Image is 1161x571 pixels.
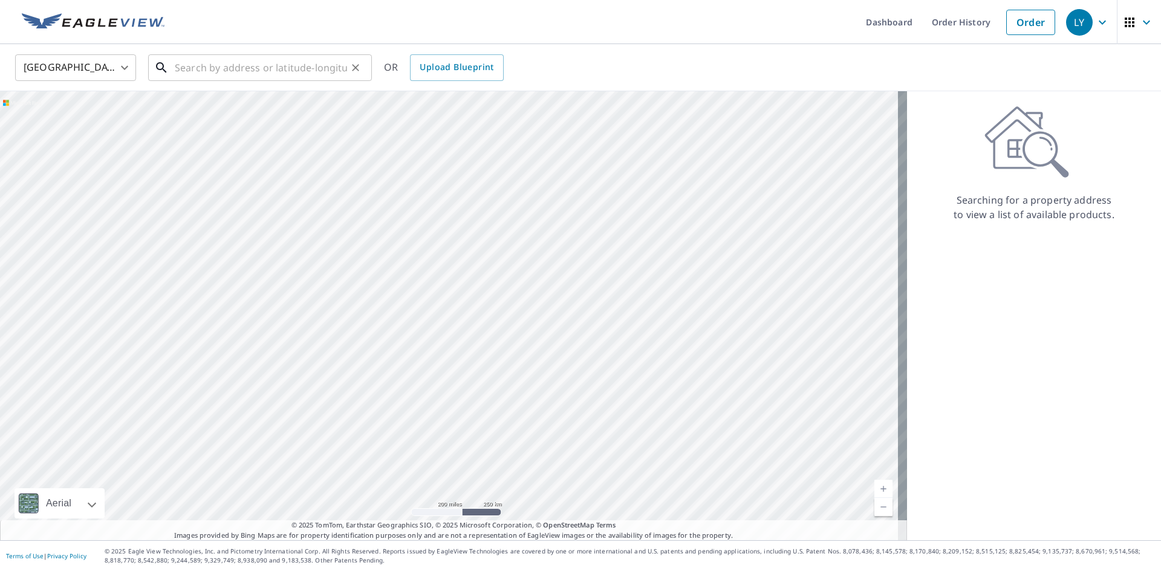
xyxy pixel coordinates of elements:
button: Clear [347,59,364,76]
div: [GEOGRAPHIC_DATA] [15,51,136,85]
a: OpenStreetMap [543,520,594,529]
a: Upload Blueprint [410,54,503,81]
img: EV Logo [22,13,164,31]
span: © 2025 TomTom, Earthstar Geographics SIO, © 2025 Microsoft Corporation, © [291,520,616,531]
div: Aerial [42,488,75,518]
a: Terms [596,520,616,529]
a: Terms of Use [6,552,44,560]
div: Aerial [15,488,105,518]
p: © 2025 Eagle View Technologies, Inc. and Pictometry International Corp. All Rights Reserved. Repo... [105,547,1155,565]
a: Current Level 5, Zoom Out [874,498,893,516]
a: Privacy Policy [47,552,86,560]
a: Current Level 5, Zoom In [874,480,893,498]
span: Upload Blueprint [420,60,493,75]
div: LY [1066,9,1093,36]
div: OR [384,54,504,81]
p: Searching for a property address to view a list of available products. [953,193,1115,222]
p: | [6,552,86,560]
input: Search by address or latitude-longitude [175,51,347,85]
a: Order [1006,10,1055,35]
